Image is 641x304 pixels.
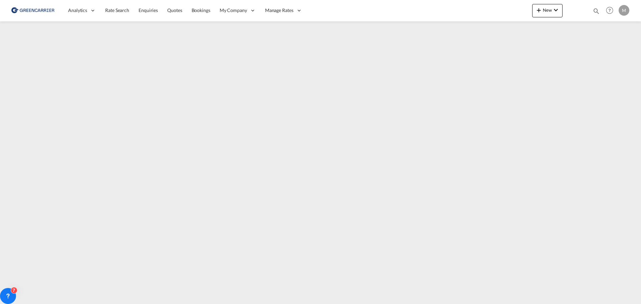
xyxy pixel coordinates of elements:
[619,5,629,16] div: M
[535,6,543,14] md-icon: icon-plus 400-fg
[105,7,129,13] span: Rate Search
[10,3,55,18] img: 176147708aff11ef8735f72d97dca5a8.png
[167,7,182,13] span: Quotes
[535,7,560,13] span: New
[192,7,210,13] span: Bookings
[552,6,560,14] md-icon: icon-chevron-down
[265,7,293,14] span: Manage Rates
[139,7,158,13] span: Enquiries
[604,5,619,17] div: Help
[220,7,247,14] span: My Company
[593,7,600,17] div: icon-magnify
[593,7,600,15] md-icon: icon-magnify
[532,4,563,17] button: icon-plus 400-fgNewicon-chevron-down
[68,7,87,14] span: Analytics
[604,5,615,16] span: Help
